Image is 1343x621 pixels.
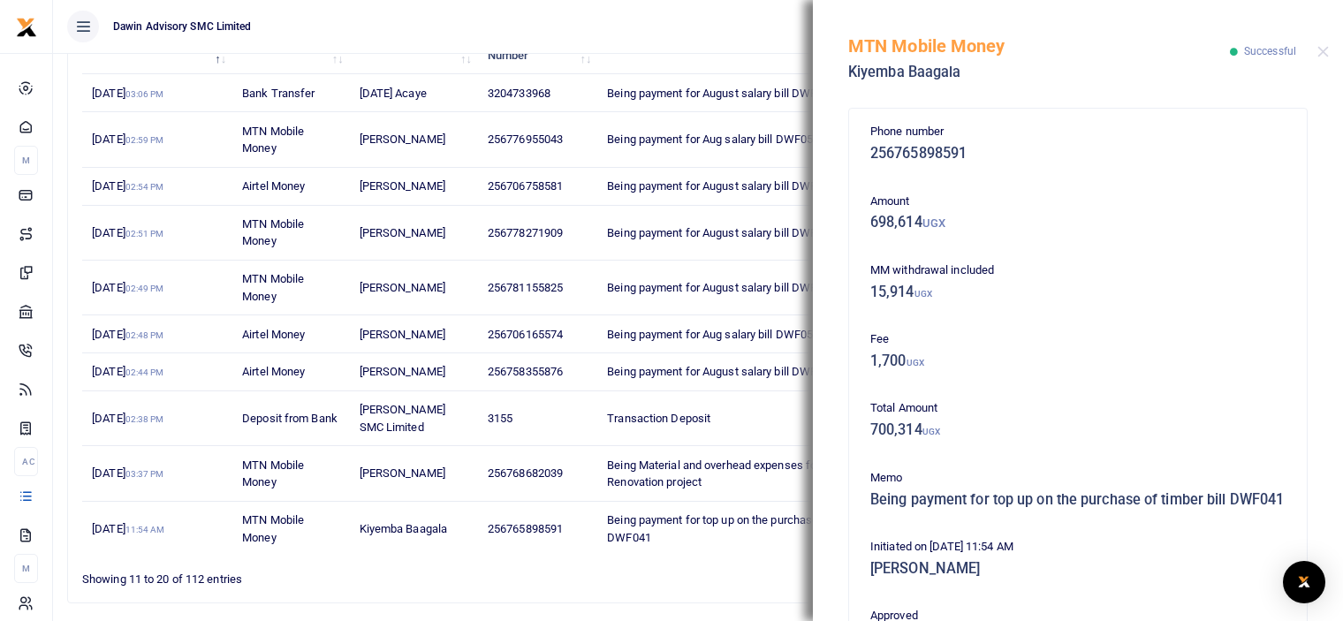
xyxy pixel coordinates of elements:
[125,229,164,239] small: 02:51 PM
[14,447,38,476] li: Ac
[488,412,512,425] span: 3155
[870,284,1286,301] h5: 15,914
[106,19,259,34] span: Dawin Advisory SMC Limited
[870,145,1286,163] h5: 256765898591
[870,261,1286,280] p: MM withdrawal included
[870,214,1286,231] h5: 698,614
[360,87,427,100] span: [DATE] Acaye
[92,412,163,425] span: [DATE]
[242,365,305,378] span: Airtel Money
[870,469,1286,488] p: Memo
[1317,46,1329,57] button: Close
[870,560,1286,578] h5: [PERSON_NAME]
[92,281,163,294] span: [DATE]
[92,522,164,535] span: [DATE]
[242,328,305,341] span: Airtel Money
[92,466,163,480] span: [DATE]
[870,399,1286,418] p: Total Amount
[870,330,1286,349] p: Fee
[82,561,588,588] div: Showing 11 to 20 of 112 entries
[607,281,835,294] span: Being payment for August salary bill DWF054
[125,469,164,479] small: 03:37 PM
[870,193,1286,211] p: Amount
[607,328,819,341] span: Being payment for Aug salary bill DWF054
[360,403,445,434] span: [PERSON_NAME] SMC Limited
[360,226,445,239] span: [PERSON_NAME]
[607,133,819,146] span: Being payment for Aug salary bill DWF054
[922,427,940,436] small: UGX
[607,412,710,425] span: Transaction Deposit
[488,466,563,480] span: 256768682039
[488,365,563,378] span: 256758355876
[607,226,835,239] span: Being payment for August salary bill DWF054
[360,179,445,193] span: [PERSON_NAME]
[488,522,563,535] span: 256765898591
[92,87,163,100] span: [DATE]
[922,216,945,230] small: UGX
[870,352,1286,370] h5: 1,700
[242,87,315,100] span: Bank Transfer
[1244,45,1296,57] span: Successful
[360,281,445,294] span: [PERSON_NAME]
[360,522,448,535] span: Kiyemba Baagala
[870,538,1286,557] p: Initiated on [DATE] 11:54 AM
[14,146,38,175] li: M
[16,17,37,38] img: logo-small
[92,365,163,378] span: [DATE]
[125,330,164,340] small: 02:48 PM
[14,554,38,583] li: M
[242,513,304,544] span: MTN Mobile Money
[488,87,550,100] span: 3204733968
[848,35,1230,57] h5: MTN Mobile Money
[242,179,305,193] span: Airtel Money
[360,133,445,146] span: [PERSON_NAME]
[125,414,164,424] small: 02:38 PM
[125,89,164,99] small: 03:06 PM
[607,87,835,100] span: Being payment for August salary bill DWF054
[125,284,164,293] small: 02:49 PM
[92,133,163,146] span: [DATE]
[360,466,445,480] span: [PERSON_NAME]
[488,179,563,193] span: 256706758581
[870,421,1286,439] h5: 700,314
[607,365,835,378] span: Being payment for August salary bill DWF054
[242,272,304,303] span: MTN Mobile Money
[16,19,37,33] a: logo-small logo-large logo-large
[92,179,163,193] span: [DATE]
[125,367,164,377] small: 02:44 PM
[907,358,924,367] small: UGX
[488,281,563,294] span: 256781155825
[607,513,884,544] span: Being payment for top up on the purchase of timber bill DWF041
[92,226,163,239] span: [DATE]
[848,64,1230,81] h5: Kiyemba Baagala
[242,412,338,425] span: Deposit from Bank
[360,365,445,378] span: [PERSON_NAME]
[242,217,304,248] span: MTN Mobile Money
[360,328,445,341] span: [PERSON_NAME]
[870,491,1286,509] h5: Being payment for top up on the purchase of timber bill DWF041
[125,135,164,145] small: 02:59 PM
[125,525,165,534] small: 11:54 AM
[92,328,163,341] span: [DATE]
[870,123,1286,141] p: Phone number
[607,179,835,193] span: Being payment for August salary bill DWF054
[125,182,164,192] small: 02:54 PM
[242,125,304,155] span: MTN Mobile Money
[914,289,932,299] small: UGX
[488,328,563,341] span: 256706165574
[1283,561,1325,603] div: Open Intercom Messenger
[607,458,908,489] span: Being Material and overhead expenses for [PERSON_NAME] Renovation project
[488,133,563,146] span: 256776955043
[242,458,304,489] span: MTN Mobile Money
[488,226,563,239] span: 256778271909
